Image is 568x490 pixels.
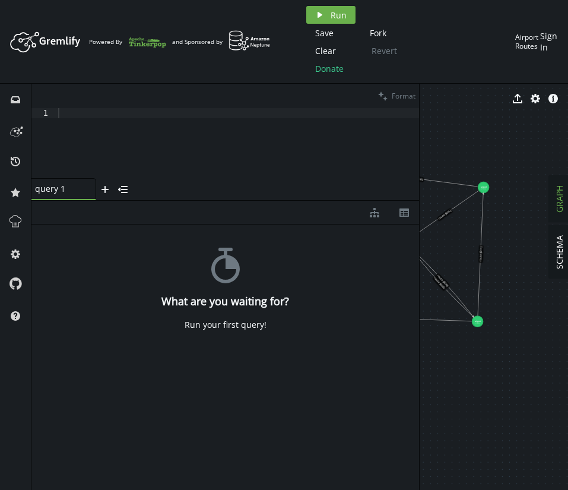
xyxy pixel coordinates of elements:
[392,91,415,101] span: Format
[306,42,345,59] button: Clear
[370,27,386,39] span: Fork
[515,33,538,51] div: Airport Routes
[315,45,336,56] span: Clear
[306,6,356,24] button: Run
[478,246,483,262] text: route (811)
[360,24,396,42] button: Fork
[172,30,271,53] div: and Sponsored by
[89,31,166,52] div: Powered By
[185,320,266,330] div: Run your first query!
[475,320,481,323] tspan: airport
[315,27,334,39] span: Save
[363,42,406,59] button: Revert
[315,63,344,74] span: Donate
[331,10,347,21] span: Run
[554,235,565,269] span: SCHEMA
[31,108,56,118] div: 1
[475,322,480,324] tspan: (796)
[538,6,559,77] button: Sign In
[161,295,289,308] h4: What are you waiting for?
[306,59,353,77] button: Donate
[481,185,487,188] tspan: airport
[375,84,419,108] button: Format
[481,188,486,190] tspan: (790)
[540,30,557,53] span: Sign In
[229,30,271,51] img: AWS Neptune
[35,184,82,194] span: query 1
[372,45,397,56] span: Revert
[306,24,342,42] button: Save
[554,185,565,213] span: GRAPH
